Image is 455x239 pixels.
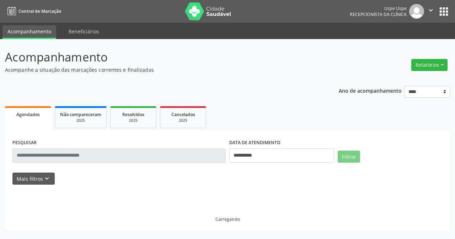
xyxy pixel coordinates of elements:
[5,66,316,74] p: Acompanhe a situação das marcações correntes e finalizadas
[12,137,37,148] label: PESQUISAR
[5,5,61,17] a: Central de Marcação
[424,4,438,19] button: 
[18,8,61,14] span: Central de Marcação
[350,5,407,11] div: Uspe Uspe
[12,173,55,185] button: Mais filtroskeyboard_arrow_down
[64,25,104,38] a: Beneficiários
[43,175,51,183] i: keyboard_arrow_down
[60,112,101,118] span: Não compareceram
[438,5,450,18] button: apps
[2,25,56,39] a: Acompanhamento
[215,216,240,222] div: Carregando
[339,86,402,95] p: Ano de acompanhamento
[122,112,144,118] span: Resolvidos
[427,6,435,14] i: 
[5,48,316,66] p: Acompanhamento
[411,59,448,71] button: Relatórios
[16,112,40,118] span: Agendados
[409,4,424,19] img: img
[171,112,195,118] span: Cancelados
[350,11,407,17] span: Recepcionista da clínica
[338,151,360,163] button: Filtrar
[116,118,151,123] div: 2025
[165,118,201,123] div: 2025
[229,137,280,148] label: DATA DE ATENDIMENTO
[60,118,101,123] div: 2025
